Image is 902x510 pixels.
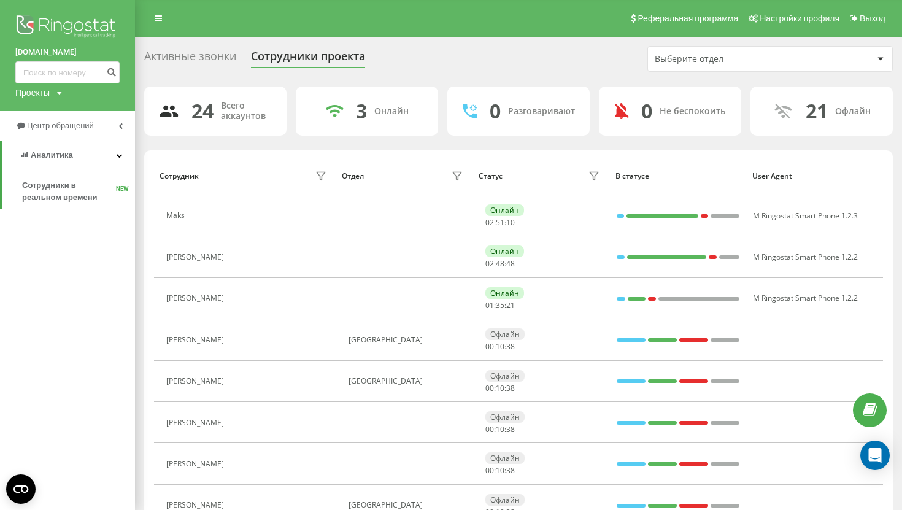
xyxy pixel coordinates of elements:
div: Офлайн [835,106,871,117]
span: 00 [485,341,494,352]
div: [PERSON_NAME] [166,294,227,303]
div: [PERSON_NAME] [166,460,227,468]
div: Проекты [15,87,50,99]
span: 00 [485,424,494,435]
span: 01 [485,300,494,311]
span: 48 [506,258,515,269]
div: Всего аккаунтов [221,101,272,122]
span: 00 [485,383,494,393]
span: 02 [485,217,494,228]
div: [PERSON_NAME] [166,377,227,385]
div: Разговаривают [508,106,575,117]
span: 00 [485,465,494,476]
div: 0 [641,99,652,123]
div: : : [485,342,515,351]
div: [GEOGRAPHIC_DATA] [349,377,466,385]
span: 10 [496,424,504,435]
span: 51 [496,217,504,228]
span: 10 [506,217,515,228]
span: 10 [496,341,504,352]
div: : : [485,384,515,393]
span: 10 [496,383,504,393]
img: Ringostat logo [15,12,120,43]
input: Поиск по номеру [15,61,120,83]
div: [PERSON_NAME] [166,419,227,427]
div: [GEOGRAPHIC_DATA] [349,501,466,509]
div: Не беспокоить [660,106,725,117]
div: Онлайн [485,287,524,299]
div: 3 [356,99,367,123]
div: : : [485,425,515,434]
a: Сотрудники в реальном времениNEW [22,174,135,209]
div: 24 [191,99,214,123]
div: Онлайн [485,204,524,216]
div: Maks [166,211,188,220]
span: 38 [506,465,515,476]
span: 10 [496,465,504,476]
span: Сотрудники в реальном времени [22,179,116,204]
div: Отдел [342,172,364,180]
div: 21 [806,99,828,123]
div: Сотрудники проекта [251,50,365,69]
div: Онлайн [374,106,409,117]
div: Активные звонки [144,50,236,69]
div: [PERSON_NAME] [166,501,227,509]
span: Настройки профиля [760,14,839,23]
div: Офлайн [485,328,525,340]
div: Офлайн [485,452,525,464]
span: 02 [485,258,494,269]
div: Сотрудник [160,172,199,180]
a: Аналитика [2,141,135,170]
span: Реферальная программа [638,14,738,23]
div: : : [485,466,515,475]
span: 21 [506,300,515,311]
span: M Ringostat Smart Phone 1.2.3 [753,211,858,221]
span: 48 [496,258,504,269]
span: M Ringostat Smart Phone 1.2.2 [753,252,858,262]
div: [PERSON_NAME] [166,253,227,261]
div: Онлайн [485,245,524,257]
span: M Ringostat Smart Phone 1.2.2 [753,293,858,303]
span: 38 [506,424,515,435]
div: [PERSON_NAME] [166,336,227,344]
div: Офлайн [485,411,525,423]
div: В статусе [615,172,741,180]
div: : : [485,260,515,268]
div: Выберите отдел [655,54,801,64]
span: Выход [860,14,885,23]
div: [GEOGRAPHIC_DATA] [349,336,466,344]
div: Статус [479,172,503,180]
div: Open Intercom Messenger [860,441,890,470]
span: Центр обращений [27,121,94,130]
div: 0 [490,99,501,123]
div: Офлайн [485,494,525,506]
div: : : [485,218,515,227]
a: [DOMAIN_NAME] [15,46,120,58]
div: Офлайн [485,370,525,382]
span: Аналитика [31,150,73,160]
button: Open CMP widget [6,474,36,504]
span: 38 [506,383,515,393]
div: : : [485,301,515,310]
span: 38 [506,341,515,352]
div: User Agent [752,172,877,180]
span: 35 [496,300,504,311]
